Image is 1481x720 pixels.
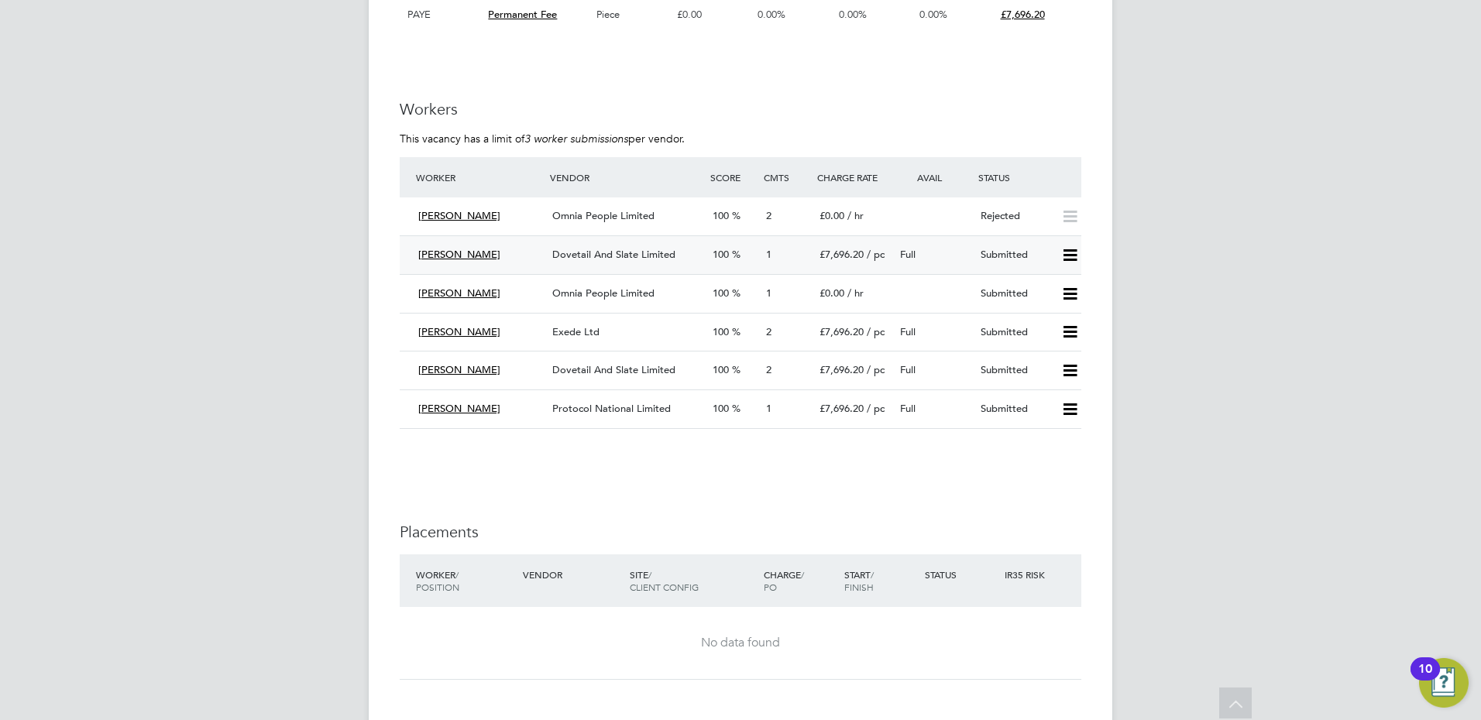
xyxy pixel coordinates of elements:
[820,286,844,300] span: £0.00
[630,568,699,593] span: / Client Config
[894,163,974,191] div: Avail
[974,320,1055,345] div: Submitted
[713,209,729,222] span: 100
[974,163,1081,191] div: Status
[1001,8,1045,21] span: £7,696.20
[766,248,771,261] span: 1
[764,568,804,593] span: / PO
[418,325,500,338] span: [PERSON_NAME]
[552,363,675,376] span: Dovetail And Slate Limited
[820,402,864,415] span: £7,696.20
[820,363,864,376] span: £7,696.20
[1419,658,1469,708] button: Open Resource Center, 10 new notifications
[713,402,729,415] span: 100
[418,286,500,300] span: [PERSON_NAME]
[766,325,771,338] span: 2
[418,363,500,376] span: [PERSON_NAME]
[974,396,1055,422] div: Submitted
[847,209,864,222] span: / hr
[974,242,1055,268] div: Submitted
[900,248,916,261] span: Full
[626,561,760,601] div: Site
[766,209,771,222] span: 2
[847,286,864,300] span: / hr
[552,248,675,261] span: Dovetail And Slate Limited
[900,402,916,415] span: Full
[488,8,557,21] span: Permanent Fee
[820,248,864,261] span: £7,696.20
[974,281,1055,307] div: Submitted
[839,8,867,21] span: 0.00%
[900,325,916,338] span: Full
[546,163,706,191] div: Vendor
[552,325,600,338] span: Exede Ltd
[758,8,785,21] span: 0.00%
[919,8,947,21] span: 0.00%
[921,561,1002,588] div: Status
[760,561,840,601] div: Charge
[867,325,885,338] span: / pc
[524,132,628,146] em: 3 worker submissions
[820,325,864,338] span: £7,696.20
[412,561,519,601] div: Worker
[416,568,459,593] span: / Position
[552,209,655,222] span: Omnia People Limited
[1001,561,1054,588] div: IR35 Risk
[400,522,1081,542] h3: Placements
[552,286,655,300] span: Omnia People Limited
[713,248,729,261] span: 100
[760,163,813,191] div: Cmts
[706,163,760,191] div: Score
[1418,669,1432,689] div: 10
[766,363,771,376] span: 2
[974,204,1055,229] div: Rejected
[844,568,874,593] span: / Finish
[552,402,671,415] span: Protocol National Limited
[900,363,916,376] span: Full
[867,248,885,261] span: / pc
[813,163,894,191] div: Charge Rate
[766,402,771,415] span: 1
[418,248,500,261] span: [PERSON_NAME]
[713,325,729,338] span: 100
[713,286,729,300] span: 100
[867,402,885,415] span: / pc
[412,163,546,191] div: Worker
[713,363,729,376] span: 100
[820,209,844,222] span: £0.00
[974,358,1055,383] div: Submitted
[867,363,885,376] span: / pc
[766,286,771,300] span: 1
[415,635,1066,651] div: No data found
[400,99,1081,119] h3: Workers
[400,132,1081,146] p: This vacancy has a limit of per vendor.
[519,561,626,588] div: Vendor
[418,209,500,222] span: [PERSON_NAME]
[418,402,500,415] span: [PERSON_NAME]
[840,561,921,601] div: Start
